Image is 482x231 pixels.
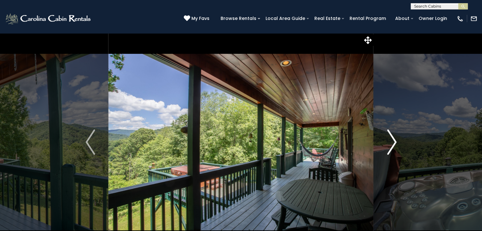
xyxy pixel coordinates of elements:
[392,14,413,23] a: About
[470,15,477,22] img: mail-regular-white.png
[262,14,308,23] a: Local Area Guide
[191,15,209,22] span: My Favs
[387,129,396,155] img: arrow
[86,129,95,155] img: arrow
[311,14,344,23] a: Real Estate
[217,14,260,23] a: Browse Rentals
[5,12,93,25] img: White-1-2.png
[184,15,211,22] a: My Favs
[415,14,450,23] a: Owner Login
[457,15,464,22] img: phone-regular-white.png
[346,14,389,23] a: Rental Program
